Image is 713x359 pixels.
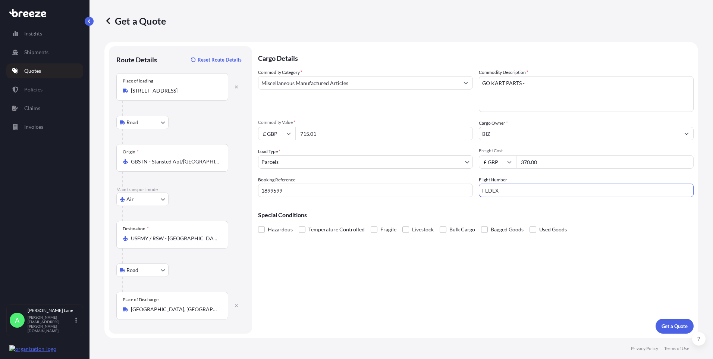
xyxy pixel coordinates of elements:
span: Used Goods [539,224,567,235]
input: Type amount [295,127,473,140]
button: Show suggestions [680,127,693,140]
button: Select transport [116,263,169,277]
div: Place of loading [123,78,153,84]
span: Fragile [380,224,396,235]
span: Air [126,196,134,203]
div: Origin [123,149,139,155]
a: Claims [6,101,83,116]
p: Quotes [24,67,41,75]
button: Select transport [116,116,169,129]
img: organization-logo [9,345,56,353]
p: Invoices [24,123,43,131]
input: Enter name [479,184,694,197]
span: Load Type [258,148,280,155]
div: Place of Discharge [123,297,158,303]
p: Claims [24,104,40,112]
label: Commodity Category [258,69,302,76]
a: Quotes [6,63,83,78]
input: Destination [131,235,219,242]
label: Flight Number [479,176,507,184]
button: Get a Quote [656,319,694,334]
span: Road [126,119,138,126]
button: Reset Route Details [187,54,245,66]
label: Commodity Description [479,69,528,76]
p: [PERSON_NAME][EMAIL_ADDRESS][PERSON_NAME][DOMAIN_NAME] [28,315,74,333]
input: Your internal reference [258,184,473,197]
label: Booking Reference [258,176,295,184]
a: Policies [6,82,83,97]
span: Livestock [412,224,434,235]
span: Hazardous [268,224,293,235]
input: Full name [479,127,680,140]
a: Invoices [6,119,83,134]
span: Bagged Goods [491,224,524,235]
p: Special Conditions [258,212,694,218]
p: Policies [24,86,43,93]
input: Enter amount [516,155,694,169]
input: Place of loading [131,87,219,94]
p: Main transport mode [116,187,245,193]
p: Reset Route Details [198,56,242,63]
label: Cargo Owner [479,119,508,127]
a: Privacy Policy [631,346,658,352]
input: Select a commodity type [258,76,459,90]
a: Insights [6,26,83,41]
button: Show suggestions [459,76,472,90]
input: Place of Discharge [131,306,219,313]
a: Shipments [6,45,83,60]
span: Commodity Value [258,119,473,125]
span: Road [126,266,138,274]
span: A [15,316,19,324]
p: Get a Quote [662,322,688,330]
p: Route Details [116,55,157,64]
p: Insights [24,30,42,37]
span: Parcels [261,158,279,166]
div: Destination [123,226,149,232]
span: Freight Cost [479,148,694,154]
p: [PERSON_NAME] Lane [28,308,74,313]
input: Origin [131,158,219,165]
button: Parcels [258,155,473,169]
p: Get a Quote [104,15,166,27]
span: Temperature Controlled [308,224,365,235]
a: Terms of Use [664,346,689,352]
p: Shipments [24,49,48,56]
span: Bulk Cargo [449,224,475,235]
p: Cargo Details [258,46,694,69]
button: Select transport [116,193,169,206]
